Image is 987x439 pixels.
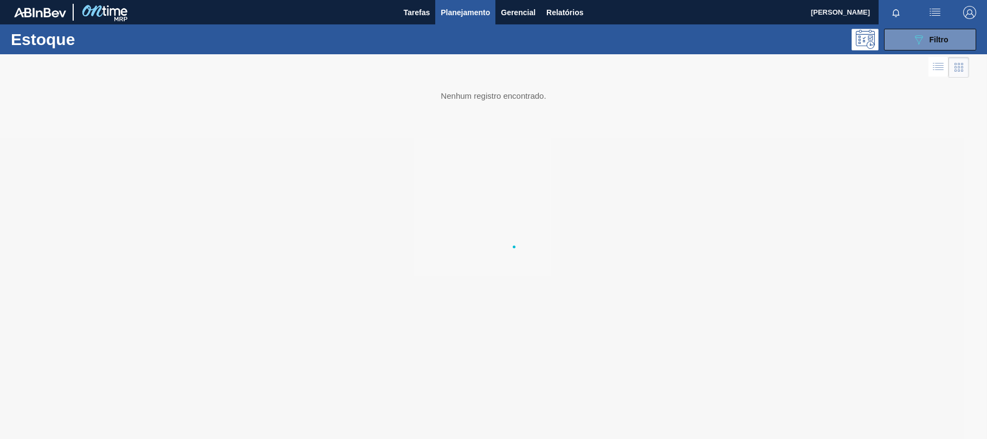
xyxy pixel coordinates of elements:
[14,8,66,17] img: TNhmsLtSVTkK8tSr43FrP2fwEKptu5GPRR3wAAAABJRU5ErkJggg==
[501,6,536,19] span: Gerencial
[930,35,949,44] span: Filtro
[879,5,913,20] button: Notificações
[11,33,171,46] h1: Estoque
[928,6,941,19] img: userActions
[851,29,879,50] div: Pogramando: nenhum usuário selecionado
[546,6,583,19] span: Relatórios
[963,6,976,19] img: Logout
[884,29,976,50] button: Filtro
[441,6,490,19] span: Planejamento
[403,6,430,19] span: Tarefas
